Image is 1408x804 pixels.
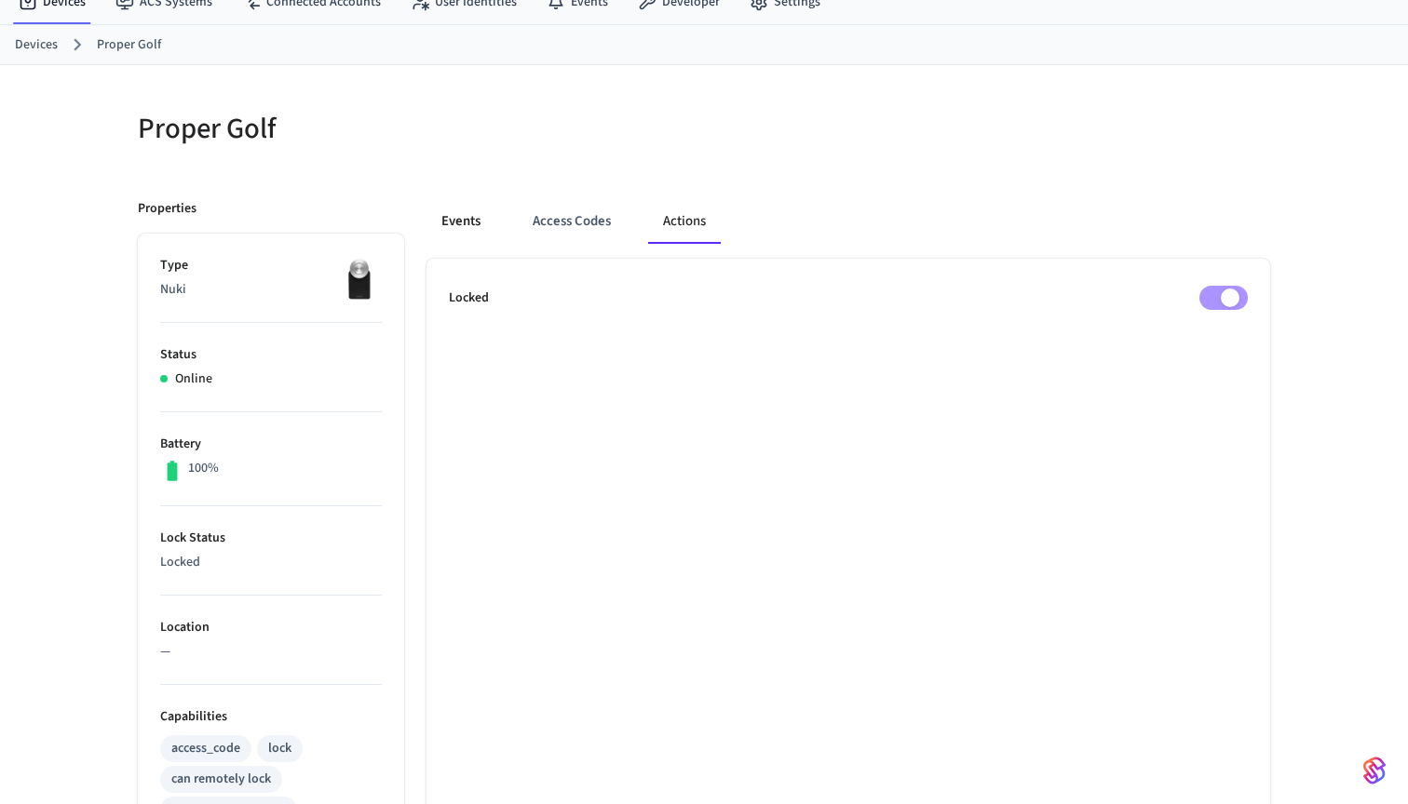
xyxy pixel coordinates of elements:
[160,642,382,662] p: —
[518,199,626,244] button: Access Codes
[160,529,382,548] p: Lock Status
[426,199,495,244] button: Events
[15,35,58,55] a: Devices
[171,770,271,789] div: can remotely lock
[160,280,382,300] p: Nuki
[160,345,382,365] p: Status
[188,459,219,478] p: 100%
[160,707,382,727] p: Capabilities
[138,199,196,219] p: Properties
[175,369,212,389] p: Online
[1363,756,1386,785] img: SeamLogoGradient.69752ec5.svg
[138,110,693,148] h5: Proper Golf
[160,553,382,572] p: Locked
[160,435,382,454] p: Battery
[335,256,382,302] img: Nuki Smart Lock 3.0 Pro Black, Front
[160,256,382,275] p: Type
[268,739,291,758] div: lock
[97,35,161,55] a: Proper Golf
[171,739,240,758] div: access_code
[426,199,1270,244] div: ant example
[449,288,489,308] p: Locked
[648,199,721,244] button: Actions
[160,618,382,637] p: Location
